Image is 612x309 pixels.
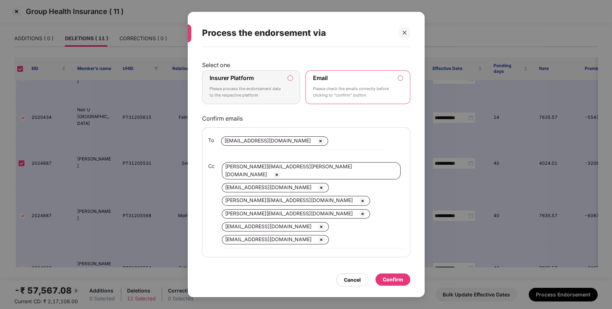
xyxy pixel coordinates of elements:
span: close [402,30,407,35]
img: svg+xml;base64,PHN2ZyBpZD0iQ3Jvc3MtMzJ4MzIiIHhtbG5zPSJodHRwOi8vd3d3LnczLm9yZy8yMDAwL3N2ZyIgd2lkdG... [358,210,367,218]
input: Insurer PlatformPlease process the endorsement data to the respective platform [288,76,293,80]
div: Confirm [383,276,403,284]
img: svg+xml;base64,PHN2ZyBpZD0iQ3Jvc3MtMzJ4MzIiIHhtbG5zPSJodHRwOi8vd3d3LnczLm9yZy8yMDAwL3N2ZyIgd2lkdG... [317,223,326,231]
span: [EMAIL_ADDRESS][DOMAIN_NAME] [225,223,312,229]
img: svg+xml;base64,PHN2ZyBpZD0iQ3Jvc3MtMzJ4MzIiIHhtbG5zPSJodHRwOi8vd3d3LnczLm9yZy8yMDAwL3N2ZyIgd2lkdG... [316,137,325,145]
p: Confirm emails [202,115,410,122]
p: Please check the emails correctly before clicking to “confirm” button. [313,86,392,98]
span: [EMAIL_ADDRESS][DOMAIN_NAME] [224,137,311,144]
span: Cc [208,162,215,170]
input: EmailPlease check the emails correctly before clicking to “confirm” button. [398,76,403,80]
img: svg+xml;base64,PHN2ZyBpZD0iQ3Jvc3MtMzJ4MzIiIHhtbG5zPSJodHRwOi8vd3d3LnczLm9yZy8yMDAwL3N2ZyIgd2lkdG... [317,235,326,244]
img: svg+xml;base64,PHN2ZyBpZD0iQ3Jvc3MtMzJ4MzIiIHhtbG5zPSJodHRwOi8vd3d3LnczLm9yZy8yMDAwL3N2ZyIgd2lkdG... [317,183,326,192]
span: [PERSON_NAME][EMAIL_ADDRESS][DOMAIN_NAME] [225,197,353,203]
img: svg+xml;base64,PHN2ZyBpZD0iQ3Jvc3MtMzJ4MzIiIHhtbG5zPSJodHRwOi8vd3d3LnczLm9yZy8yMDAwL3N2ZyIgd2lkdG... [358,197,367,205]
span: [EMAIL_ADDRESS][DOMAIN_NAME] [225,184,312,190]
span: [PERSON_NAME][EMAIL_ADDRESS][DOMAIN_NAME] [225,210,353,216]
img: svg+xml;base64,PHN2ZyBpZD0iQ3Jvc3MtMzJ4MzIiIHhtbG5zPSJodHRwOi8vd3d3LnczLm9yZy8yMDAwL3N2ZyIgd2lkdG... [272,170,281,179]
label: Email [313,74,328,81]
p: Select one [202,61,410,69]
span: [EMAIL_ADDRESS][DOMAIN_NAME] [225,236,312,242]
label: Insurer Platform [210,74,254,81]
span: To [208,136,214,144]
div: Process the endorsement via [202,19,393,47]
div: Cancel [344,276,361,284]
span: [PERSON_NAME][EMAIL_ADDRESS][PERSON_NAME][DOMAIN_NAME] [225,163,352,177]
p: Please process the endorsement data to the respective platform [210,86,283,98]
